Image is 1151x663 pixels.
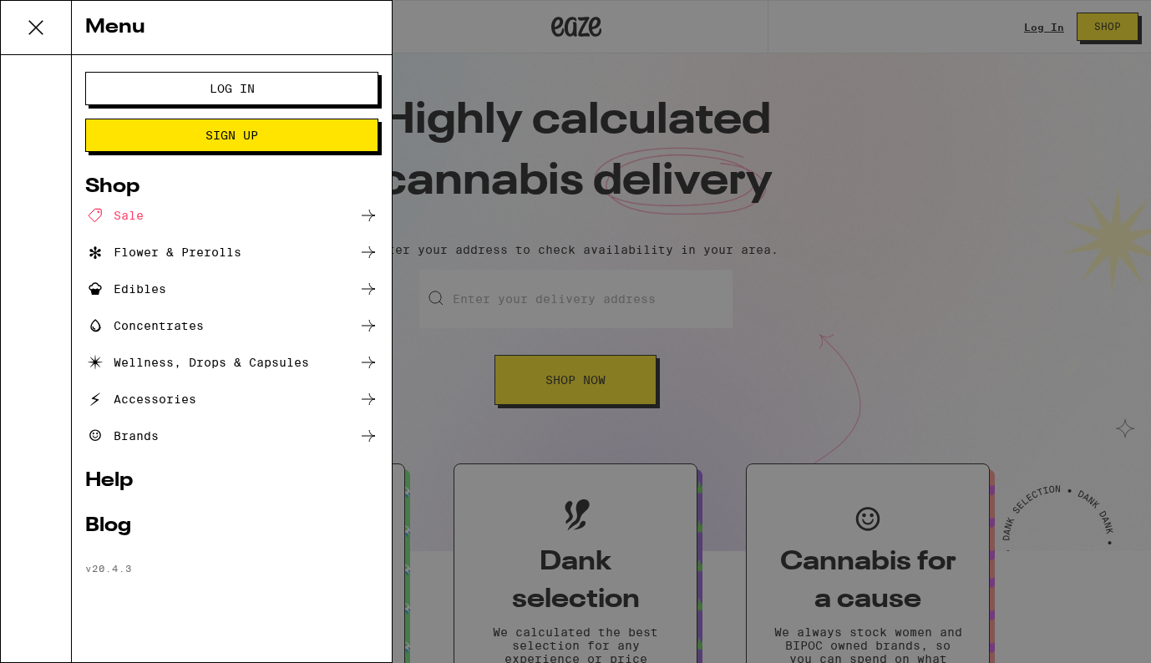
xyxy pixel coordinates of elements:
[85,563,132,574] span: v 20.4.3
[10,12,120,25] span: Hi. Need any help?
[85,205,144,225] div: Sale
[85,471,378,491] a: Help
[85,426,378,446] a: Brands
[85,242,378,262] a: Flower & Prerolls
[85,129,378,142] a: Sign Up
[205,129,258,141] span: Sign Up
[85,352,309,372] div: Wellness, Drops & Capsules
[85,177,378,197] a: Shop
[85,389,196,409] div: Accessories
[85,205,378,225] a: Sale
[85,316,204,336] div: Concentrates
[85,279,378,299] a: Edibles
[85,82,378,95] a: Log In
[85,426,159,446] div: Brands
[85,516,378,536] a: Blog
[85,389,378,409] a: Accessories
[85,72,378,105] button: Log In
[72,1,392,55] div: Menu
[85,316,378,336] a: Concentrates
[85,119,378,152] button: Sign Up
[85,242,241,262] div: Flower & Prerolls
[85,352,378,372] a: Wellness, Drops & Capsules
[85,279,166,299] div: Edibles
[210,83,255,94] span: Log In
